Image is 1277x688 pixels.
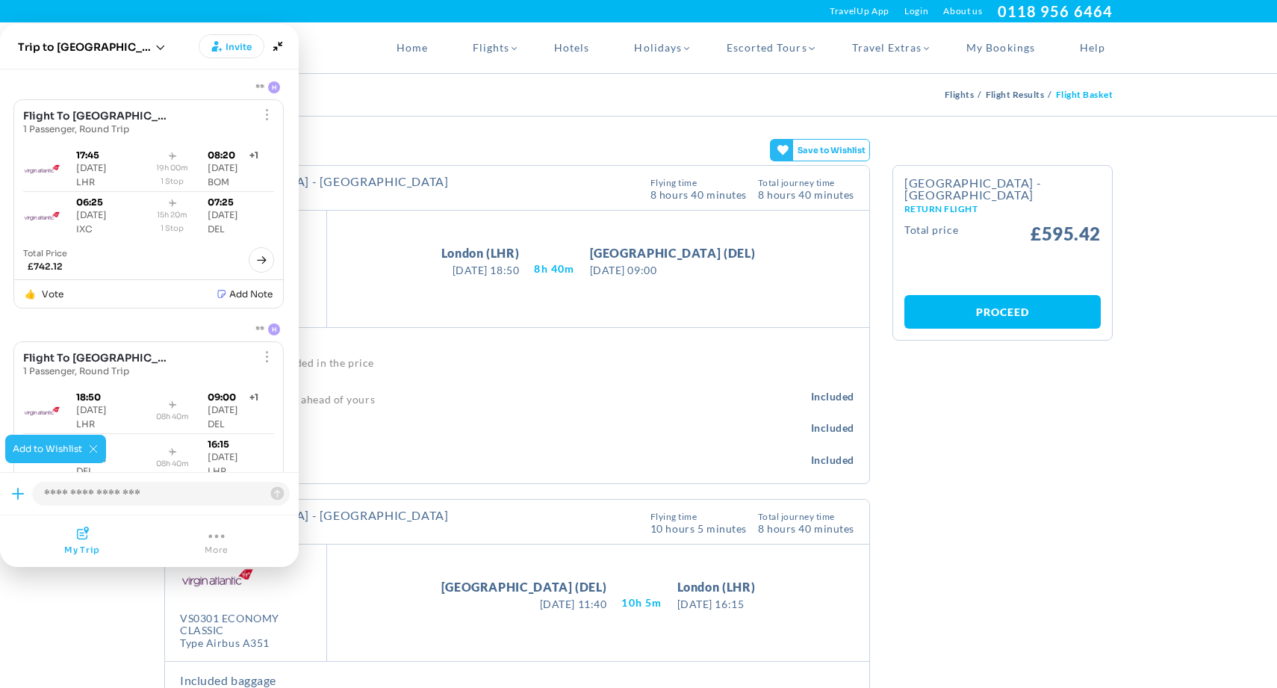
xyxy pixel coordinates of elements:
[180,556,255,599] img: VS.png
[180,637,315,650] div: Type Airbus A351
[180,673,854,688] h4: Included baggage
[677,596,756,612] span: [DATE] 16:15
[1057,22,1113,73] a: Help
[704,22,830,73] a: Escorted Tours
[758,521,854,534] span: 8 hours 40 Minutes
[196,443,811,456] h4: 2 checked bag
[196,456,811,468] p: Max weight 23 kg
[998,2,1113,20] a: 0118 956 6464
[441,596,607,612] span: [DATE] 11:40
[195,393,811,404] p: Fits beneath the seat ahead of yours
[904,295,1101,329] a: Proceed
[195,379,811,393] h4: 1 personal item
[196,412,811,425] h4: 1 cabin bag
[758,512,854,521] span: Total Journey Time
[180,176,449,188] h4: [GEOGRAPHIC_DATA] - [GEOGRAPHIC_DATA]
[650,179,747,188] span: Flying Time
[830,22,945,73] a: Travel Extras
[196,424,811,436] p: 55 x 35 x 25 cm
[650,188,747,200] span: 8 Hours 40 Minutes
[1031,225,1101,243] span: £595.42
[811,421,854,436] span: Included
[532,22,612,73] a: Hotels
[904,205,1101,214] small: Return Flight
[904,254,1101,280] iframe: PayPal Message 1
[904,177,1101,214] h2: [GEOGRAPHIC_DATA] - [GEOGRAPHIC_DATA]
[180,509,449,521] h4: [GEOGRAPHIC_DATA] - [GEOGRAPHIC_DATA]
[945,89,978,100] a: Flights
[1056,74,1113,116] li: Flight Basket
[650,521,747,534] span: 10 Hours 5 Minutes
[811,389,854,404] span: Included
[180,354,854,371] p: The total baggage included in the price
[650,512,747,521] span: Flying Time
[374,22,450,73] a: Home
[677,578,756,596] span: London (LHR)
[944,22,1057,73] a: My Bookings
[590,262,756,278] span: [DATE] 09:00
[811,453,854,468] span: Included
[450,22,532,73] a: Flights
[758,179,854,188] span: Total Journey Time
[770,139,871,161] gamitee-button: Get your friends' opinions
[441,262,520,278] span: [DATE] 18:50
[180,339,854,354] h4: Included baggage
[758,188,854,200] span: 8 hours 40 Minutes
[612,22,703,73] a: Holidays
[904,225,958,243] small: Total Price
[441,244,520,262] span: London (LHR)
[180,613,315,638] div: VS0301 ECONOMY CLASSIC
[441,578,607,596] span: [GEOGRAPHIC_DATA] (DEL)
[621,595,662,610] span: 10H 5M
[590,244,756,262] span: [GEOGRAPHIC_DATA] (DEL)
[534,261,574,276] span: 8H 40M
[986,89,1048,100] a: Flight Results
